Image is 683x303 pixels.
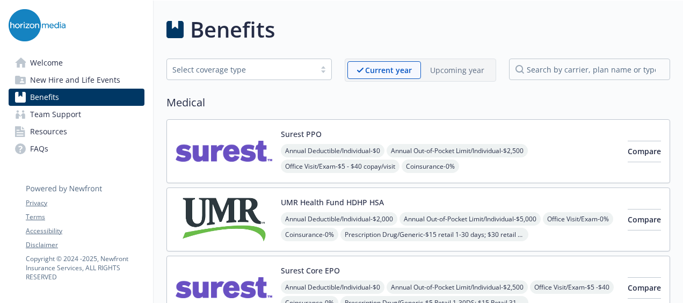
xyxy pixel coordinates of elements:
span: Office Visit/Exam - $5 -$40 [530,280,614,294]
button: Surest Core EPO [281,265,340,276]
button: UMR Health Fund HDHP HSA [281,197,384,208]
a: Benefits [9,89,144,106]
span: Annual Deductible/Individual - $0 [281,280,384,294]
a: Resources [9,123,144,140]
input: search by carrier, plan name or type [509,59,670,80]
button: Surest PPO [281,128,322,140]
span: Office Visit/Exam - $5 - $40 copay/visit [281,160,399,173]
p: Copyright © 2024 - 2025 , Newfront Insurance Services, ALL RIGHTS RESERVED [26,254,144,282]
span: Annual Out-of-Pocket Limit/Individual - $2,500 [387,144,528,157]
button: Compare [628,141,661,162]
span: Compare [628,146,661,156]
a: Disclaimer [26,240,144,250]
span: Prescription Drug/Generic - $15 retail 1-30 days; $30 retail 31-90 days [340,228,528,241]
span: Team Support [30,106,81,123]
a: Accessibility [26,226,144,236]
p: Upcoming year [430,64,484,76]
a: Terms [26,212,144,222]
span: New Hire and Life Events [30,71,120,89]
a: Team Support [9,106,144,123]
span: Annual Out-of-Pocket Limit/Individual - $2,500 [387,280,528,294]
span: Compare [628,214,661,225]
span: FAQs [30,140,48,157]
span: Annual Deductible/Individual - $2,000 [281,212,397,226]
span: Benefits [30,89,59,106]
span: Office Visit/Exam - 0% [543,212,613,226]
span: Annual Out-of-Pocket Limit/Individual - $5,000 [399,212,541,226]
span: Resources [30,123,67,140]
button: Compare [628,209,661,230]
button: Compare [628,277,661,299]
h2: Medical [166,95,670,111]
a: Welcome [9,54,144,71]
img: Surest carrier logo [176,128,272,174]
a: Privacy [26,198,144,208]
p: Current year [365,64,412,76]
a: New Hire and Life Events [9,71,144,89]
img: UMR carrier logo [176,197,272,242]
a: FAQs [9,140,144,157]
h1: Benefits [190,13,275,46]
div: Select coverage type [172,64,310,75]
span: Annual Deductible/Individual - $0 [281,144,384,157]
span: Coinsurance - 0% [281,228,338,241]
span: Compare [628,283,661,293]
span: Welcome [30,54,63,71]
span: Coinsurance - 0% [402,160,459,173]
